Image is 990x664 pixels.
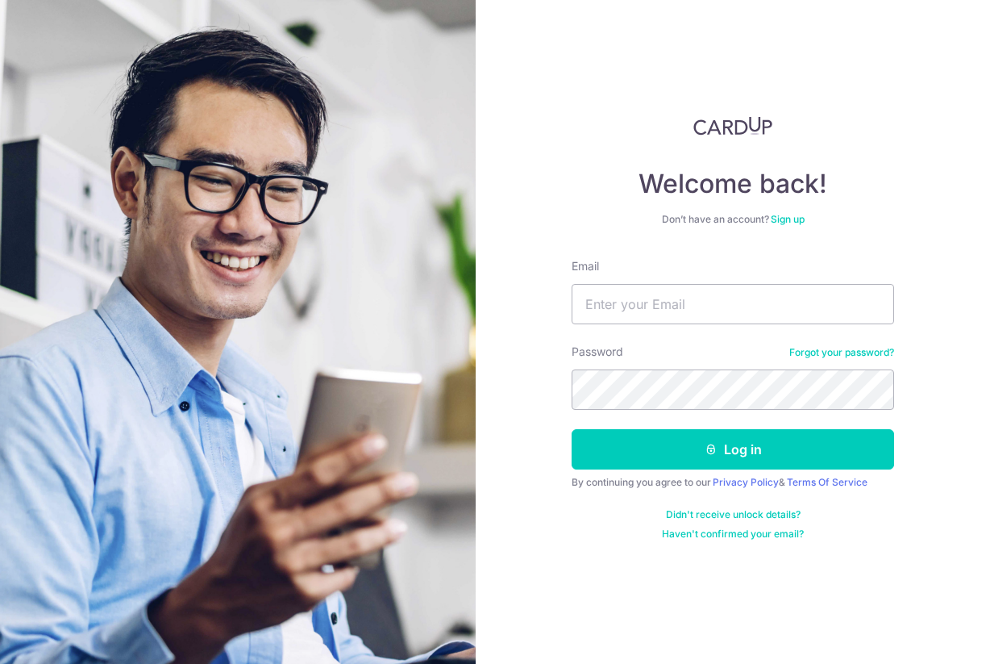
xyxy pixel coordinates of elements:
a: Haven't confirmed your email? [662,528,804,541]
img: CardUp Logo [693,116,772,136]
a: Privacy Policy [713,476,779,488]
div: Don’t have an account? [572,213,894,226]
a: Terms Of Service [787,476,867,488]
div: By continuing you agree to our & [572,476,894,489]
label: Email [572,258,599,274]
a: Didn't receive unlock details? [666,508,801,521]
button: Log in [572,429,894,470]
label: Password [572,344,623,360]
input: Enter your Email [572,284,894,324]
a: Forgot your password? [789,346,894,359]
a: Sign up [771,213,805,225]
h4: Welcome back! [572,168,894,200]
